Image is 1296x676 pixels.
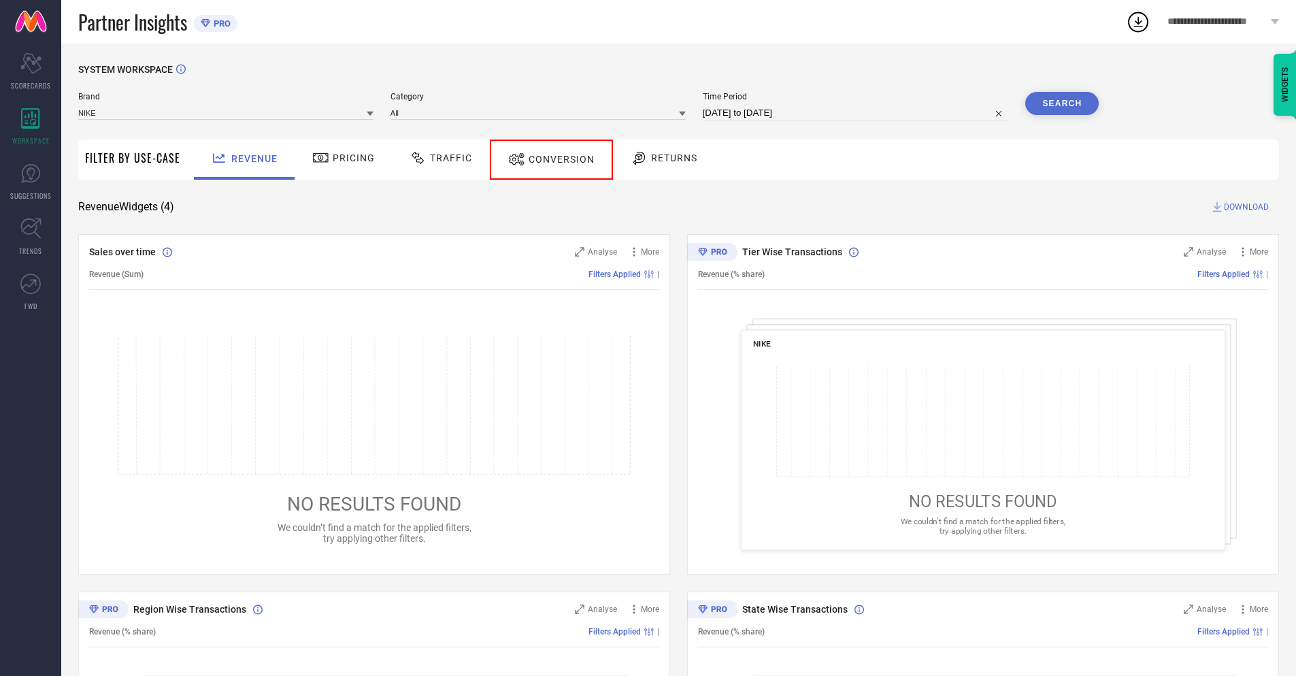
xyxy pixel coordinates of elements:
span: Revenue (Sum) [89,270,144,279]
span: Filter By Use-Case [85,150,180,166]
span: More [641,605,659,614]
span: NO RESULTS FOUND [287,493,461,515]
span: Returns [651,152,697,163]
span: | [1266,627,1268,637]
span: DOWNLOAD [1224,200,1269,214]
div: Open download list [1126,10,1150,34]
span: Traffic [430,152,472,163]
span: Time Period [703,92,1009,101]
svg: Zoom [1184,247,1193,257]
div: Premium [78,600,129,621]
span: | [1266,270,1268,279]
span: NO RESULTS FOUND [909,492,1057,511]
span: WORKSPACE [12,135,50,146]
span: SCORECARDS [11,80,51,91]
button: Search [1025,92,1099,115]
span: Conversion [529,154,595,165]
span: More [1250,247,1268,257]
span: Revenue (% share) [698,627,765,637]
span: FWD [24,301,37,311]
span: Region Wise Transactions [133,604,246,615]
span: Analyse [588,247,617,257]
span: Analyse [1197,605,1226,614]
span: We couldn’t find a match for the applied filters, try applying other filters. [901,517,1065,535]
span: SYSTEM WORKSPACE [78,64,173,75]
span: Partner Insights [78,8,187,36]
span: Tier Wise Transactions [742,246,842,257]
span: Revenue Widgets ( 4 ) [78,200,174,214]
span: Revenue [231,153,278,164]
span: | [657,270,659,279]
span: Revenue (% share) [89,627,156,637]
div: Premium [687,243,737,263]
span: Filters Applied [588,270,641,279]
span: Filters Applied [588,627,641,637]
span: PRO [210,18,231,29]
span: More [641,247,659,257]
span: More [1250,605,1268,614]
span: NIKE [753,339,771,349]
span: SUGGESTIONS [10,191,52,201]
span: Revenue (% share) [698,270,765,279]
span: Analyse [1197,247,1226,257]
span: Filters Applied [1197,270,1250,279]
span: We couldn’t find a match for the applied filters, try applying other filters. [278,522,471,544]
span: Brand [78,92,373,101]
span: Pricing [333,152,375,163]
span: Filters Applied [1197,627,1250,637]
div: Premium [687,600,737,621]
input: Select time period [703,105,1009,121]
span: Analyse [588,605,617,614]
span: State Wise Transactions [742,604,848,615]
svg: Zoom [575,247,584,257]
span: | [657,627,659,637]
span: Sales over time [89,246,156,257]
span: Category [391,92,686,101]
span: TRENDS [19,246,42,256]
svg: Zoom [1184,605,1193,614]
svg: Zoom [575,605,584,614]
